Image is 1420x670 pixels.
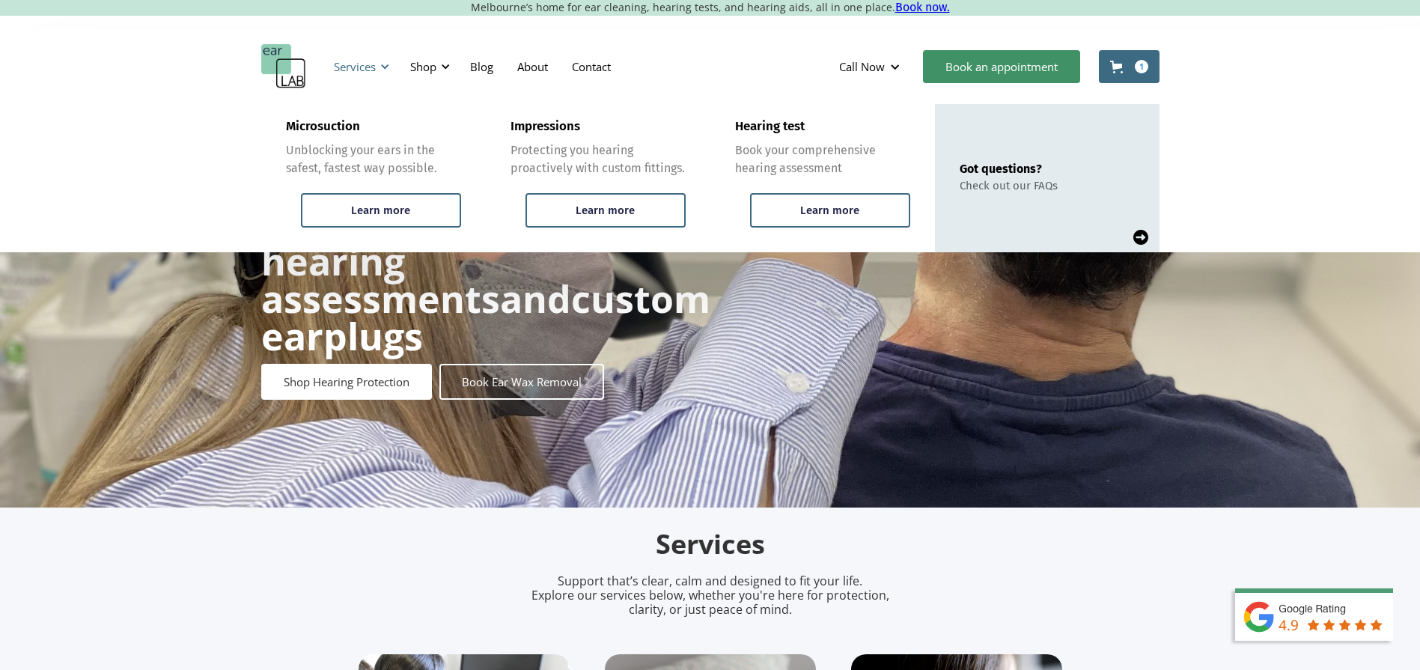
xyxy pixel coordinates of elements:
a: home [261,44,306,89]
a: About [505,45,560,88]
div: Got questions? [960,162,1058,176]
div: Call Now [839,59,885,74]
div: Shop [401,44,454,89]
div: Learn more [351,204,410,217]
div: 1 [1135,60,1148,73]
a: Book an appointment [923,50,1080,83]
a: Hearing testBook your comprehensive hearing assessmentLearn more [710,104,935,252]
div: Shop [410,59,436,74]
div: Protecting you hearing proactively with custom fittings. [511,141,686,177]
a: Contact [560,45,623,88]
p: Support that’s clear, calm and designed to fit your life. Explore our services below, whether you... [512,574,909,618]
a: Book Ear Wax Removal [439,364,604,400]
a: MicrosuctionUnblocking your ears in the safest, fastest way possible.Learn more [261,104,486,252]
div: Learn more [800,204,859,217]
strong: Ear wax removal, hearing assessments [261,198,582,324]
div: Learn more [576,204,635,217]
a: ImpressionsProtecting you hearing proactively with custom fittings.Learn more [486,104,710,252]
div: Services [325,44,394,89]
div: Book your comprehensive hearing assessment [735,141,910,177]
h1: and [261,205,710,355]
div: Services [334,59,376,74]
a: Shop Hearing Protection [261,364,432,400]
div: Impressions [511,119,580,134]
h2: Services [359,527,1062,562]
div: Check out our FAQs [960,179,1058,192]
a: Got questions?Check out our FAQs [935,104,1160,252]
a: Blog [458,45,505,88]
div: Unblocking your ears in the safest, fastest way possible. [286,141,461,177]
div: Microsuction [286,119,360,134]
strong: custom earplugs [261,273,710,362]
div: Call Now [827,44,915,89]
div: Hearing test [735,119,805,134]
a: Open cart containing 1 items [1099,50,1160,83]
